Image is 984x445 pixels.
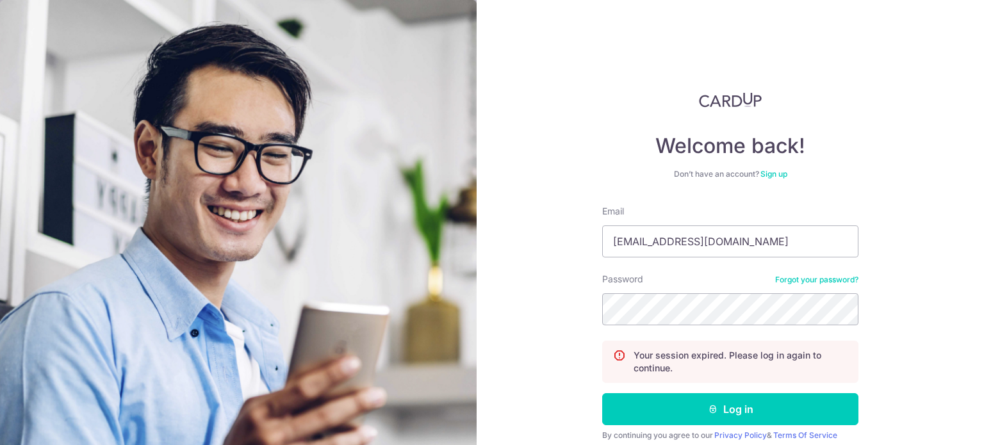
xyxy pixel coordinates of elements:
[602,225,858,257] input: Enter your Email
[602,430,858,441] div: By continuing you agree to our &
[699,92,762,108] img: CardUp Logo
[602,133,858,159] h4: Welcome back!
[775,275,858,285] a: Forgot your password?
[602,393,858,425] button: Log in
[602,273,643,286] label: Password
[602,205,624,218] label: Email
[634,349,848,375] p: Your session expired. Please log in again to continue.
[714,430,767,440] a: Privacy Policy
[760,169,787,179] a: Sign up
[773,430,837,440] a: Terms Of Service
[602,169,858,179] div: Don’t have an account?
